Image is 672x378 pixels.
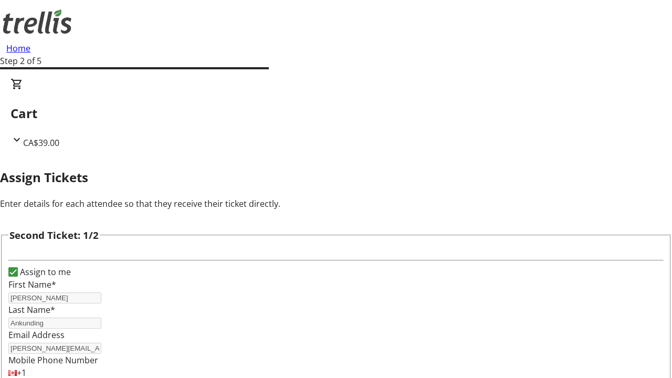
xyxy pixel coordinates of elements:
[9,228,99,243] h3: Second Ticket: 1/2
[23,137,59,149] span: CA$39.00
[10,104,661,123] h2: Cart
[8,329,65,341] label: Email Address
[10,78,661,149] div: CartCA$39.00
[18,266,71,278] label: Assign to me
[8,354,98,366] label: Mobile Phone Number
[8,304,55,316] label: Last Name*
[8,279,56,290] label: First Name*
